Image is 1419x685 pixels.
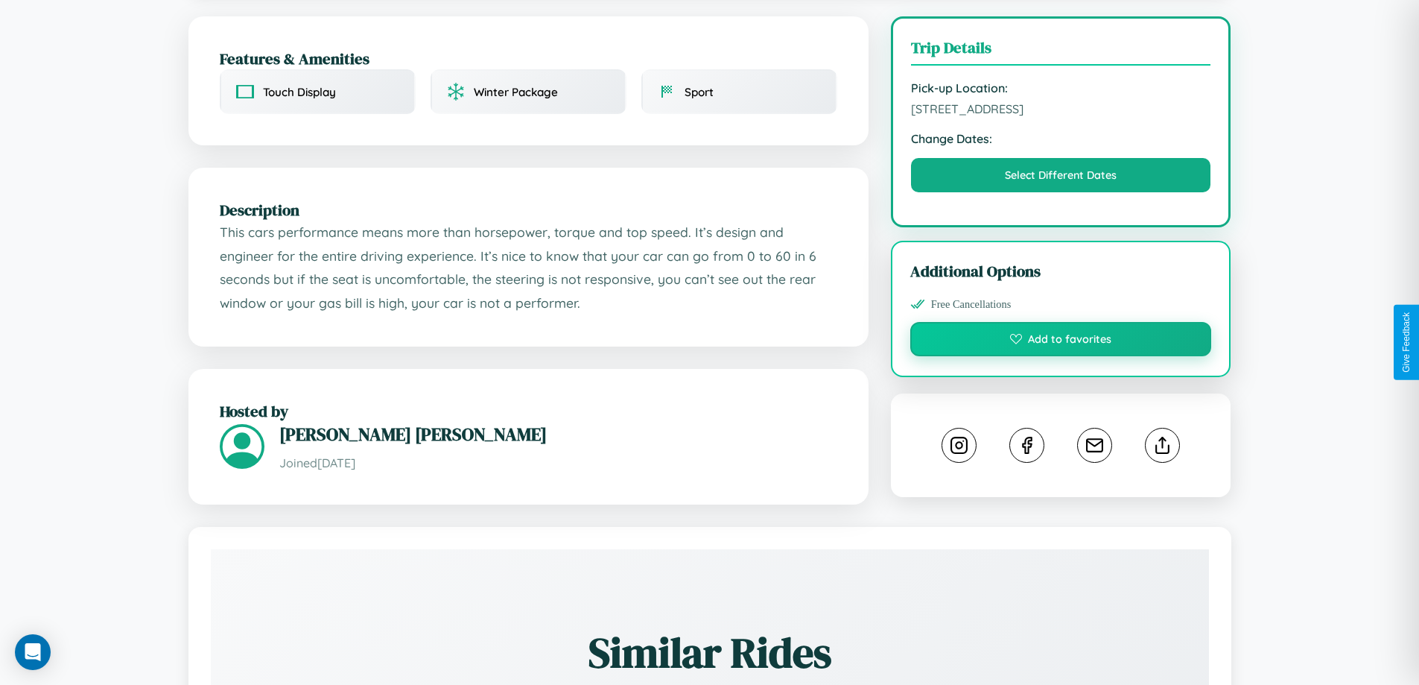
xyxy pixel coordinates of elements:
h3: Additional Options [910,260,1212,282]
h2: Similar Rides [263,624,1157,681]
h2: Features & Amenities [220,48,837,69]
h2: Description [220,199,837,221]
span: Sport [685,85,714,99]
h3: Trip Details [911,37,1211,66]
p: This cars performance means more than horsepower, torque and top speed. It’s design and engineer ... [220,221,837,315]
strong: Pick-up Location: [911,81,1211,95]
button: Add to favorites [910,322,1212,356]
strong: Change Dates: [911,131,1211,146]
span: Touch Display [263,85,336,99]
p: Joined [DATE] [279,452,837,474]
h2: Hosted by [220,400,837,422]
span: Winter Package [474,85,558,99]
h3: [PERSON_NAME] [PERSON_NAME] [279,422,837,446]
span: [STREET_ADDRESS] [911,101,1211,116]
span: Free Cancellations [931,298,1012,311]
button: Select Different Dates [911,158,1211,192]
div: Open Intercom Messenger [15,634,51,670]
div: Give Feedback [1401,312,1412,373]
